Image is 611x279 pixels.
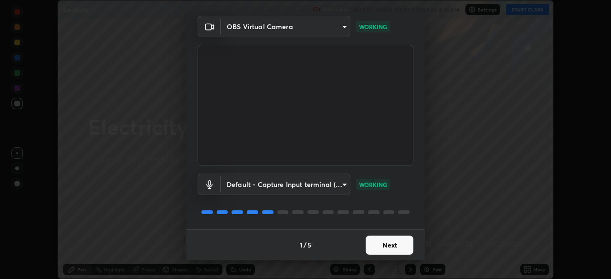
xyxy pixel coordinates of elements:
[221,174,350,195] div: OBS Virtual Camera
[366,236,413,255] button: Next
[304,240,306,250] h4: /
[359,22,387,31] p: WORKING
[300,240,303,250] h4: 1
[307,240,311,250] h4: 5
[221,16,350,37] div: OBS Virtual Camera
[359,180,387,189] p: WORKING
